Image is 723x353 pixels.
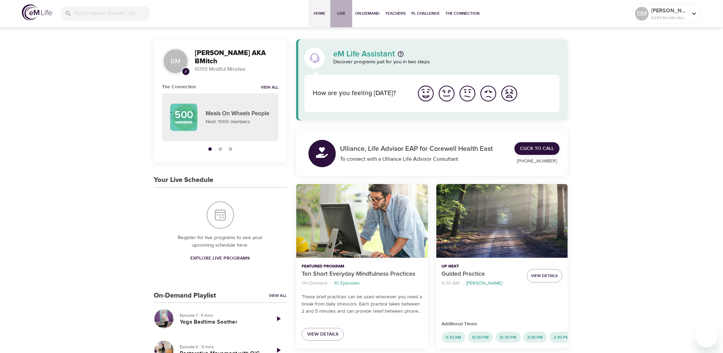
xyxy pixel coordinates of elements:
span: 12:00 PM [468,335,493,340]
img: bad [479,84,498,103]
p: These brief practices can be used whenever you need a break from daily stressors. Each practice t... [302,293,422,315]
span: 2:00 PM [523,335,547,340]
div: To connect with a Ulliance Life Advisor Consultant [340,155,506,163]
p: 9:30 AM [442,280,460,287]
li: · [462,279,464,288]
div: 12:30 PM [496,332,521,343]
span: 2:30 PM [550,335,573,340]
span: View Details [531,272,558,279]
input: Find programs, teachers, etc... [74,6,150,21]
p: Additional Times [442,321,562,328]
p: Ten Short Everyday Mindfulness Practices [302,270,422,279]
nav: breadcrumb [442,279,521,288]
h5: Yoga Bedtime Soother [180,318,265,326]
span: View Details [307,330,338,339]
img: ok [458,84,477,103]
p: Featured Program [302,263,422,270]
nav: breadcrumb [302,279,422,288]
p: Ulliance, Life Advisor EAP for Corewell Health East [340,144,506,154]
h3: Your Live Schedule [154,176,213,184]
img: logo [22,4,52,21]
div: BM [635,7,649,21]
p: Discover programs just for you in two steps [333,58,560,66]
p: Guided Practice [442,270,521,279]
span: 9:30 AM [442,335,465,340]
button: Guided Practice [436,184,568,258]
a: Play Episode [270,311,287,327]
p: Up Next [442,263,521,270]
h3: [PERSON_NAME] AKA BMitch [195,49,278,65]
span: Home [311,10,328,17]
a: View Details [302,328,344,341]
li: · [330,279,331,288]
div: 9:30 AM [442,332,465,343]
p: Members [175,120,192,125]
p: Register for live programs to see your upcoming schedule here. [167,234,273,249]
p: [PERSON_NAME] [466,280,503,287]
p: [PERSON_NAME] AKA BMitch [652,6,688,15]
span: On-Demand [355,10,380,17]
img: good [437,84,456,103]
a: View All [269,293,287,299]
p: On-Demand [302,280,327,287]
img: worst [500,84,519,103]
div: 12:00 PM [468,332,493,343]
p: 500 [175,110,193,120]
h6: The Connection [162,83,196,91]
span: Click to Call [520,144,554,153]
p: Meals On Wheels People [206,109,270,118]
a: View all notifications [261,85,278,91]
span: Explore Live Programs [191,254,250,263]
span: Live [333,10,350,17]
h3: On-Demand Playlist [154,292,216,300]
p: Episode 7 · 5 mins [180,312,265,318]
span: 1% Challenge [411,10,440,17]
button: Yoga Bedtime Soother [154,309,174,329]
p: Next: 1000 members [206,118,270,126]
avayaelement: [PHONE_NUMBER] [517,158,557,164]
span: Teachers [385,10,406,17]
button: I'm feeling ok [457,83,478,104]
p: 6059 Mindful Minutes [195,65,278,73]
iframe: Button to launch messaging window [696,326,718,348]
span: The Connection [445,10,479,17]
img: Your Live Schedule [207,201,234,229]
button: I'm feeling bad [478,83,499,104]
p: eM Life Assistant [333,50,395,58]
div: 2:30 PM [550,332,573,343]
div: 2:00 PM [523,332,547,343]
p: How are you feeling [DATE]? [313,89,407,99]
a: Explore Live Programs [188,252,253,265]
button: View Details [527,269,562,283]
button: I'm feeling good [436,83,457,104]
a: Click to Call [515,142,560,155]
p: 10 Episodes [334,280,360,287]
button: Ten Short Everyday Mindfulness Practices [296,184,428,258]
button: I'm feeling worst [499,83,520,104]
span: 12:30 PM [496,335,521,340]
div: BM [162,48,189,75]
button: I'm feeling great [415,83,436,104]
p: 6059 Mindful Minutes [652,15,688,21]
img: great [417,84,435,103]
p: Episode 6 · 5 mins [180,344,265,350]
img: eM Life Assistant [309,52,320,63]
